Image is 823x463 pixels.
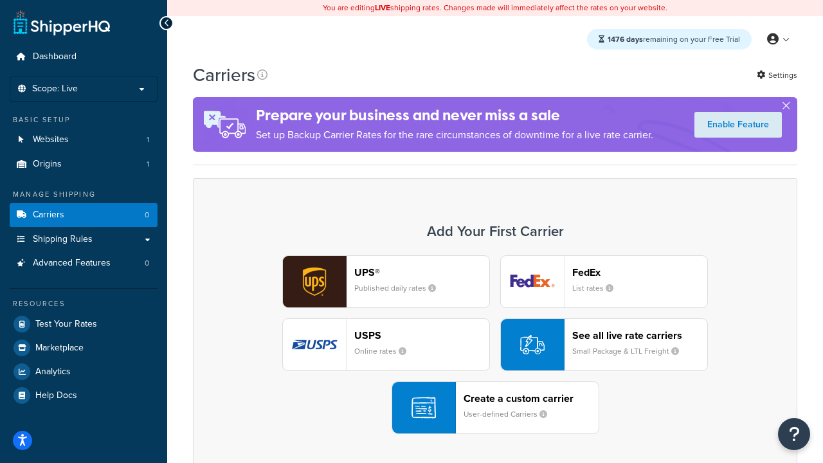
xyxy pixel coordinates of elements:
button: ups logoUPS®Published daily rates [282,255,490,308]
a: Shipping Rules [10,228,158,251]
li: Websites [10,128,158,152]
span: Origins [33,159,62,170]
a: Enable Feature [694,112,782,138]
a: Origins 1 [10,152,158,176]
span: Marketplace [35,343,84,354]
a: Dashboard [10,45,158,69]
small: Published daily rates [354,282,446,294]
span: Analytics [35,367,71,377]
a: Help Docs [10,384,158,407]
header: Create a custom carrier [464,392,599,404]
span: Dashboard [33,51,77,62]
small: Small Package & LTL Freight [572,345,689,357]
a: Carriers 0 [10,203,158,227]
b: LIVE [375,2,390,14]
span: Help Docs [35,390,77,401]
span: 1 [147,159,149,170]
span: Scope: Live [32,84,78,95]
li: Carriers [10,203,158,227]
span: Test Your Rates [35,319,97,330]
li: Advanced Features [10,251,158,275]
button: Create a custom carrierUser-defined Carriers [392,381,599,434]
small: List rates [572,282,624,294]
header: UPS® [354,266,489,278]
header: USPS [354,329,489,341]
span: Carriers [33,210,64,221]
li: Origins [10,152,158,176]
button: usps logoUSPSOnline rates [282,318,490,371]
button: fedEx logoFedExList rates [500,255,708,308]
div: Basic Setup [10,114,158,125]
button: Open Resource Center [778,418,810,450]
span: Advanced Features [33,258,111,269]
p: Set up Backup Carrier Rates for the rare circumstances of downtime for a live rate carrier. [256,126,653,144]
a: Analytics [10,360,158,383]
img: ad-rules-rateshop-fe6ec290ccb7230408bd80ed9643f0289d75e0ffd9eb532fc0e269fcd187b520.png [193,97,256,152]
span: 0 [145,210,149,221]
button: See all live rate carriersSmall Package & LTL Freight [500,318,708,371]
a: Test Your Rates [10,313,158,336]
strong: 1476 days [608,33,643,45]
img: fedEx logo [501,256,564,307]
img: icon-carrier-custom-c93b8a24.svg [411,395,436,420]
img: ups logo [283,256,346,307]
span: Shipping Rules [33,234,93,245]
a: Settings [757,66,797,84]
a: Advanced Features 0 [10,251,158,275]
div: remaining on your Free Trial [587,29,752,50]
img: icon-carrier-liverate-becf4550.svg [520,332,545,357]
h1: Carriers [193,62,255,87]
h4: Prepare your business and never miss a sale [256,105,653,126]
header: FedEx [572,266,707,278]
img: usps logo [283,319,346,370]
span: 0 [145,258,149,269]
a: Marketplace [10,336,158,359]
div: Resources [10,298,158,309]
header: See all live rate carriers [572,329,707,341]
div: Manage Shipping [10,189,158,200]
span: Websites [33,134,69,145]
a: Websites 1 [10,128,158,152]
a: ShipperHQ Home [14,10,110,35]
span: 1 [147,134,149,145]
small: Online rates [354,345,417,357]
small: User-defined Carriers [464,408,557,420]
h3: Add Your First Carrier [206,224,784,239]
